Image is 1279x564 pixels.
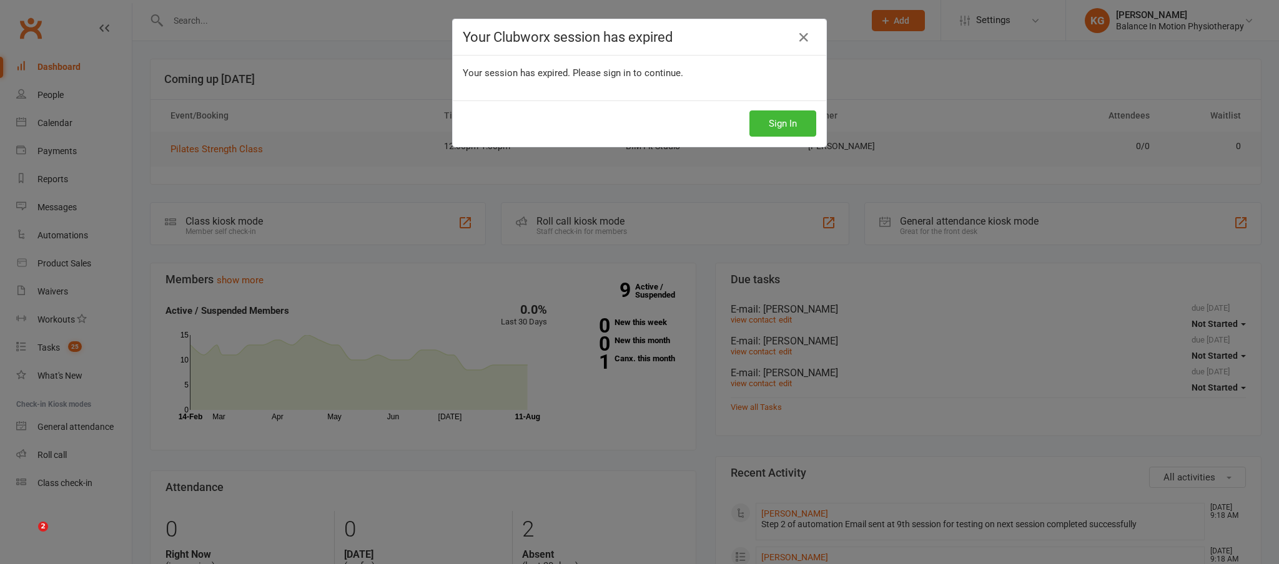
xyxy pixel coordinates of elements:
[12,522,42,552] iframe: Intercom live chat
[463,67,683,79] span: Your session has expired. Please sign in to continue.
[749,110,816,137] button: Sign In
[38,522,48,532] span: 2
[794,27,814,47] a: Close
[463,29,816,45] h4: Your Clubworx session has expired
